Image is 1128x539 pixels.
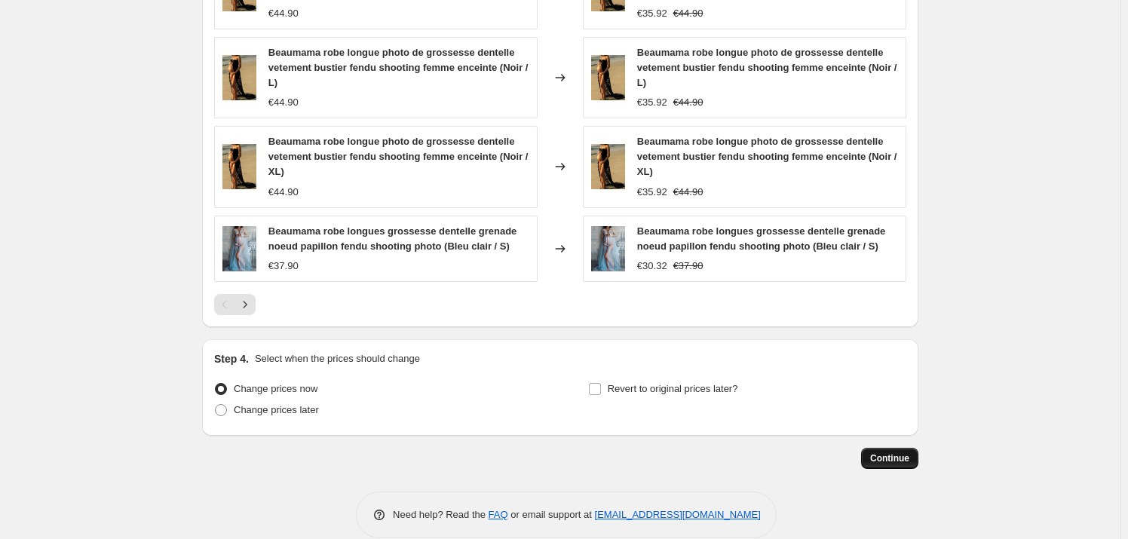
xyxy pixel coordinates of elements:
button: Next [234,294,256,315]
div: €44.90 [268,185,299,200]
div: €44.90 [268,95,299,110]
span: Beaumama robe longue photo de grossesse dentelle vetement bustier fendu shooting femme enceinte (... [268,47,529,88]
p: Select when the prices should change [255,351,420,366]
div: €37.90 [268,259,299,274]
span: Beaumama robe longues grossesse dentelle grenade noeud papillon fendu shooting photo (Bleu clair ... [268,225,516,252]
img: 10107506562-1_80x.jpg [591,144,625,189]
span: Beaumama robe longues grossesse dentelle grenade noeud papillon fendu shooting photo (Bleu clair ... [637,225,885,252]
span: Beaumama robe longue photo de grossesse dentelle vetement bustier fendu shooting femme enceinte (... [637,136,897,177]
strike: €44.90 [673,95,703,110]
div: €44.90 [268,6,299,21]
span: Continue [870,452,909,464]
img: 10107506562-1_80x.jpg [591,55,625,100]
button: Continue [861,448,918,469]
span: Change prices now [234,383,317,394]
nav: Pagination [214,294,256,315]
img: 10107506562-1_80x.jpg [222,144,256,189]
img: 10107515215-1_4798f731-e166-42a0-9a26-517425729bff_80x.jpg [222,226,256,271]
a: [EMAIL_ADDRESS][DOMAIN_NAME] [595,509,761,520]
div: €35.92 [637,185,667,200]
div: €35.92 [637,95,667,110]
div: €35.92 [637,6,667,21]
span: Need help? Read the [393,509,489,520]
span: Beaumama robe longue photo de grossesse dentelle vetement bustier fendu shooting femme enceinte (... [268,136,529,177]
a: FAQ [489,509,508,520]
img: 10107515215-1_4798f731-e166-42a0-9a26-517425729bff_80x.jpg [591,226,625,271]
img: 10107506562-1_80x.jpg [222,55,256,100]
div: €30.32 [637,259,667,274]
strike: €37.90 [673,259,703,274]
span: Beaumama robe longue photo de grossesse dentelle vetement bustier fendu shooting femme enceinte (... [637,47,897,88]
strike: €44.90 [673,6,703,21]
strike: €44.90 [673,185,703,200]
span: Change prices later [234,404,319,415]
span: Revert to original prices later? [608,383,738,394]
span: or email support at [508,509,595,520]
h2: Step 4. [214,351,249,366]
